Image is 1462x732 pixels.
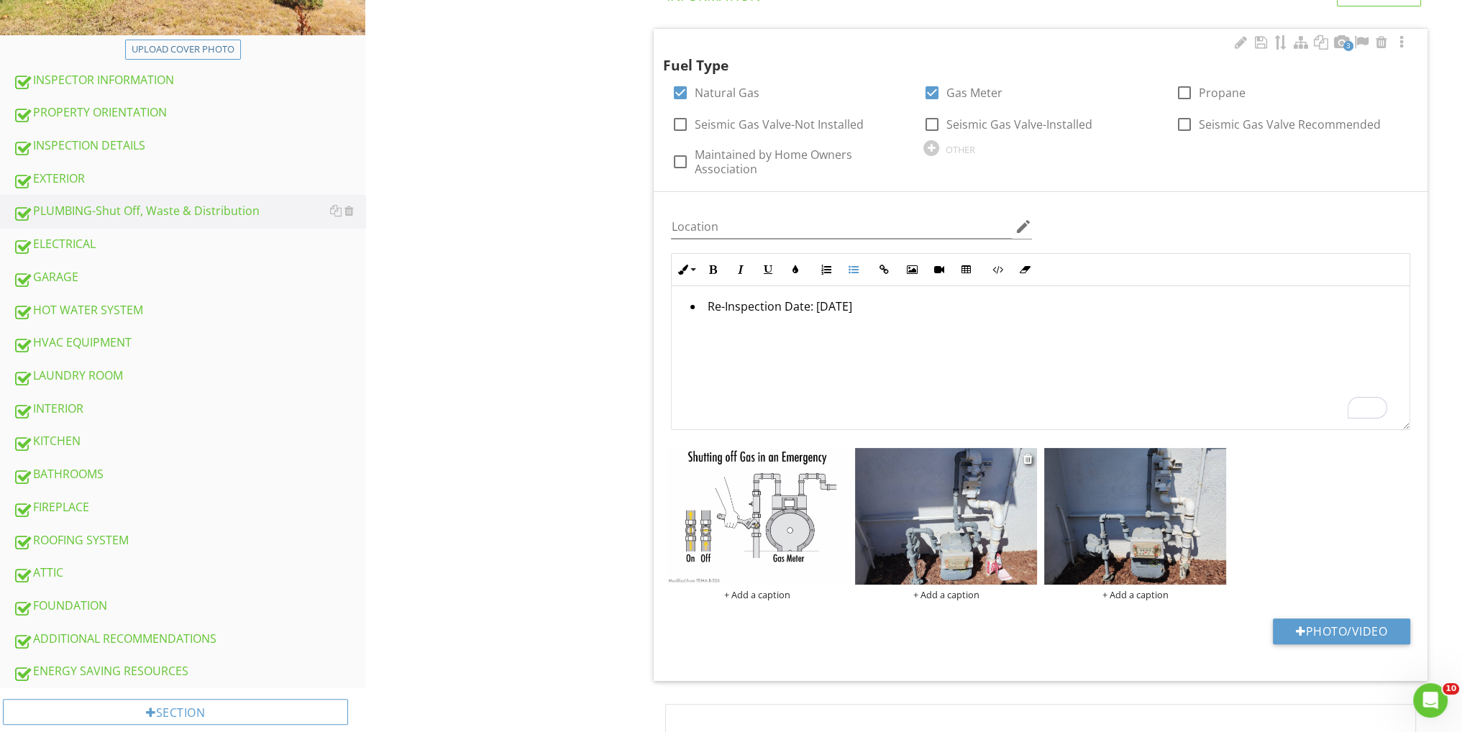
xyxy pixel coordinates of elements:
label: Seismic Gas Valve Recommended [1198,117,1380,132]
button: Insert Table [952,256,979,283]
label: Gas Meter [946,86,1002,100]
div: INSPECTION DETAILS [13,137,365,155]
div: GARAGE [13,268,365,287]
button: Clear Formatting [1010,256,1038,283]
div: ATTIC [13,564,365,582]
div: ROOFING SYSTEM [13,531,365,550]
label: Propane [1198,86,1245,100]
div: INTERIOR [13,400,365,418]
div: Fuel Type [662,35,1381,76]
label: Natural Gas [694,86,759,100]
img: photo.jpg [1044,448,1226,585]
button: Insert Video [925,256,952,283]
span: 3 [1343,41,1353,51]
div: Upload cover photo [132,42,234,57]
button: Bold (Ctrl+B) [699,256,726,283]
button: Colors [781,256,808,283]
button: Upload cover photo [125,40,241,60]
div: ELECTRICAL [13,235,365,254]
div: BATHROOMS [13,465,365,484]
button: Insert Link (Ctrl+K) [870,256,897,283]
div: PLUMBING-Shut Off, Waste & Distribution [13,202,365,221]
img: gas_shut_off_diagram.jpg [666,448,848,585]
button: Italic (Ctrl+I) [726,256,754,283]
div: FIREPLACE [13,498,365,517]
div: To enrich screen reader interactions, please activate Accessibility in Grammarly extension settings [672,286,1410,430]
div: KITCHEN [13,432,365,451]
label: Seismic Gas Valve-Not Installed [694,117,863,132]
span: 10 [1443,683,1459,695]
div: INSPECTOR INFORMATION [13,71,365,90]
div: HOT WATER SYSTEM [13,301,365,320]
i: edit [1015,218,1032,235]
iframe: Intercom live chat [1413,683,1448,718]
div: + Add a caption [666,589,848,600]
div: + Add a caption [1044,589,1226,600]
div: ENERGY SAVING RESOURCES [13,662,365,681]
div: EXTERIOR [13,170,365,188]
img: data [855,448,1037,585]
li: Re-Inspection Date: [DATE] [690,298,1398,319]
button: Ordered List [812,256,839,283]
div: Section [3,699,348,725]
div: + Add a caption [855,589,1037,600]
div: OTHER [946,144,975,155]
label: Seismic Gas Valve-Installed [946,117,1092,132]
div: ADDITIONAL RECOMMENDATIONS [13,630,365,649]
input: Location [671,215,1012,239]
div: FOUNDATION [13,597,365,616]
button: Photo/Video [1273,618,1410,644]
label: Maintained by Home Owners Association [694,147,906,176]
div: LAUNDRY ROOM [13,367,365,385]
button: Underline (Ctrl+U) [754,256,781,283]
div: HVAC EQUIPMENT [13,334,365,352]
div: PROPERTY ORIENTATION [13,104,365,122]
